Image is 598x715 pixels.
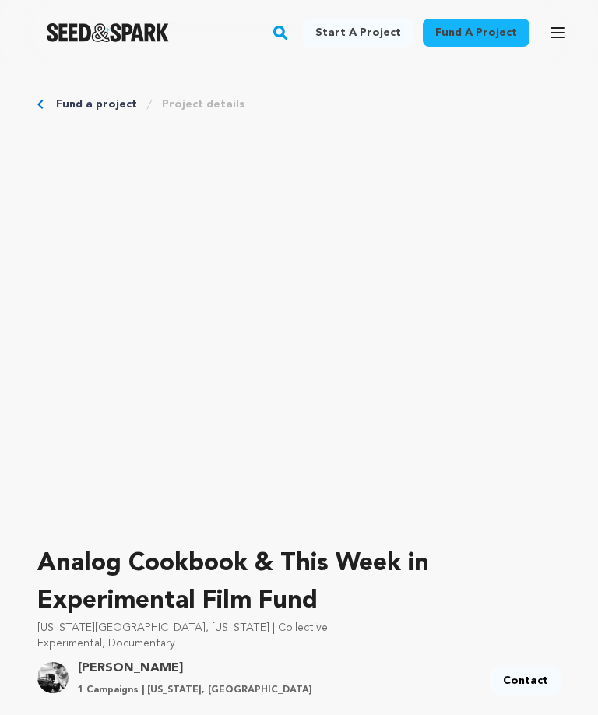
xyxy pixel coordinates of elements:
[37,620,561,636] p: [US_STATE][GEOGRAPHIC_DATA], [US_STATE] | Collective
[78,659,312,678] a: Goto Kate Hinshaw profile
[37,662,69,693] img: KatieRedScarlett.jpg
[37,97,561,112] div: Breadcrumb
[37,545,561,620] p: Analog Cookbook & This Week in Experimental Film Fund
[491,667,561,695] a: Contact
[37,636,561,651] p: Experimental, Documentary
[303,19,413,47] a: Start a project
[423,19,529,47] a: Fund a project
[47,23,169,42] a: Seed&Spark Homepage
[162,97,244,112] a: Project details
[78,684,312,696] p: 1 Campaigns | [US_STATE], [GEOGRAPHIC_DATA]
[56,97,137,112] a: Fund a project
[47,23,169,42] img: Seed&Spark Logo Dark Mode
